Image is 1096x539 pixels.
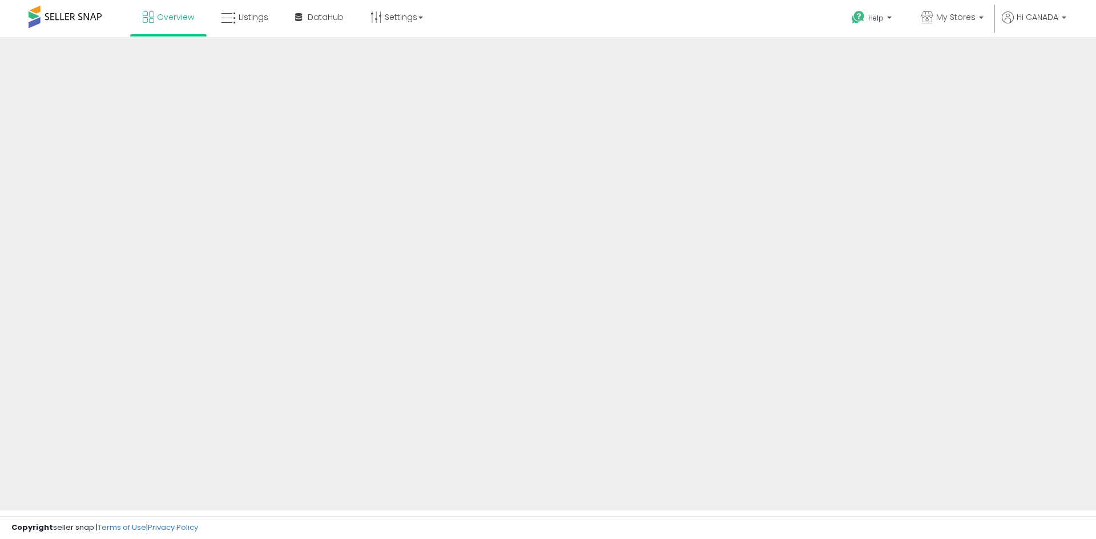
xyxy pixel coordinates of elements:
span: My Stores [936,11,976,23]
a: Hi CANADA [1002,11,1066,37]
i: Get Help [851,10,865,25]
span: Overview [157,11,194,23]
span: Hi CANADA [1017,11,1058,23]
span: Listings [239,11,268,23]
span: DataHub [308,11,344,23]
span: Help [868,13,884,23]
a: Help [843,2,903,37]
